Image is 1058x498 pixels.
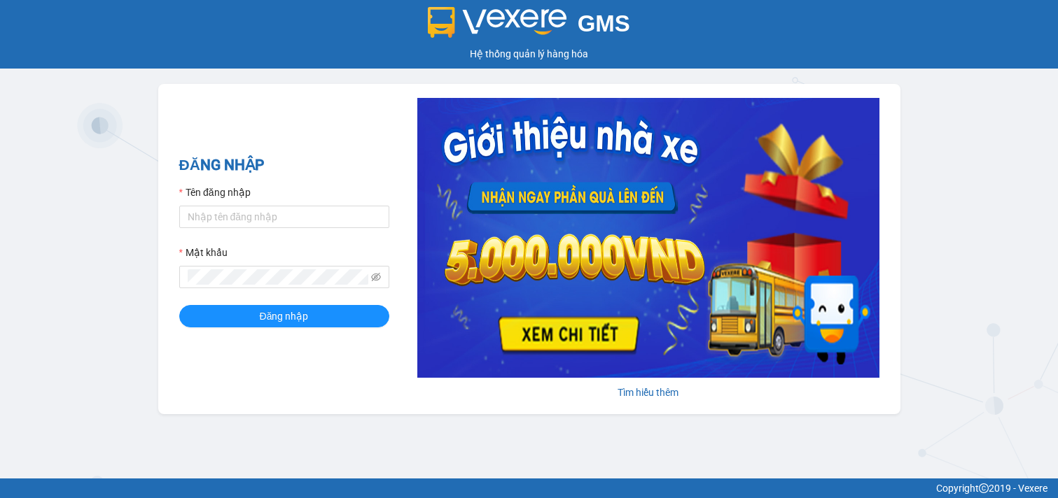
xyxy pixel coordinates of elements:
img: logo 2 [428,7,566,38]
span: copyright [979,483,989,493]
div: Hệ thống quản lý hàng hóa [4,46,1054,62]
span: eye-invisible [371,272,381,282]
label: Mật khẩu [179,245,228,260]
label: Tên đăng nhập [179,185,251,200]
span: Đăng nhập [260,308,309,324]
div: Tìm hiểu thêm [417,385,879,400]
img: banner-0 [417,98,879,378]
a: GMS [428,21,630,32]
div: Copyright 2019 - Vexere [11,481,1047,496]
input: Mật khẩu [188,269,368,285]
h2: ĐĂNG NHẬP [179,154,389,177]
input: Tên đăng nhập [179,206,389,228]
span: GMS [578,10,630,36]
button: Đăng nhập [179,305,389,327]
